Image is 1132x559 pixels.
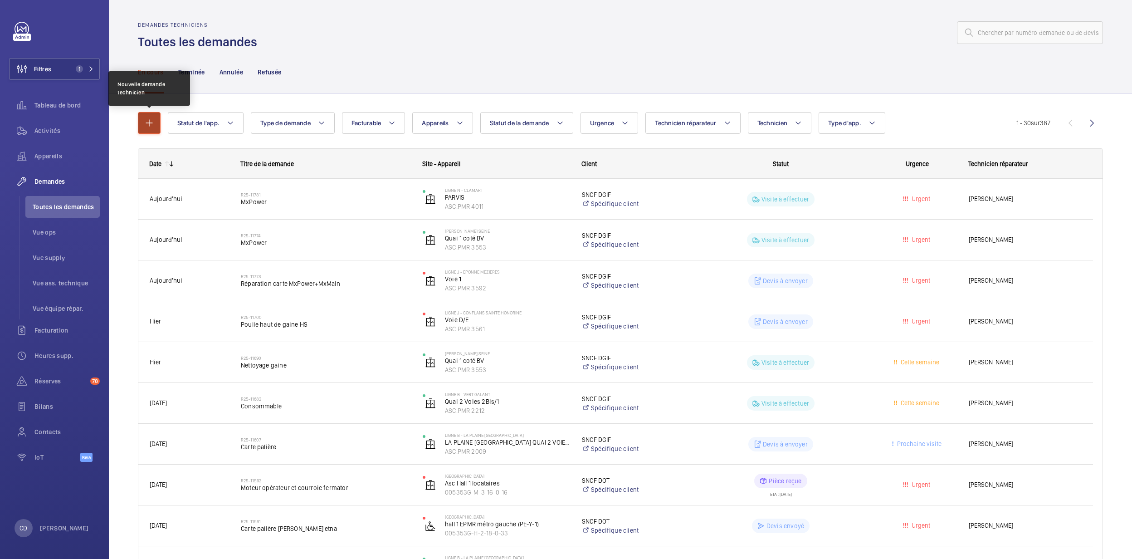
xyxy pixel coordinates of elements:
[910,522,930,529] span: Urgent
[582,526,684,535] a: Spécifique client
[590,119,615,127] span: Urgence
[582,231,684,240] p: SNCF DGIF
[770,488,792,496] div: ETA : [DATE]
[910,195,930,202] span: Urgent
[33,202,100,211] span: Toutes les demandes
[150,440,167,447] span: [DATE]
[425,194,436,205] img: elevator.svg
[490,119,549,127] span: Statut de la demande
[150,318,161,325] span: Hier
[763,440,808,449] p: Devis à envoyer
[241,197,411,206] span: MxPower
[957,21,1103,44] input: Chercher par numéro demande ou de devis
[582,444,684,453] a: Spécifique client
[425,480,436,490] img: elevator.svg
[445,202,570,211] p: ASC.PMR 4011
[34,453,80,462] span: IoT
[582,363,684,372] a: Spécifique client
[761,235,809,245] p: Visite à effectuer
[445,447,570,456] p: ASC.PMR 2009
[34,351,100,360] span: Heures supp.
[445,473,570,479] p: [GEOGRAPHIC_DATA]
[241,192,411,197] h2: R25-11781
[33,279,100,288] span: Vue ass. technique
[445,187,570,193] p: Ligne N - CLAMART
[445,392,570,397] p: LIGNE B - VERT GALANT
[581,112,639,134] button: Urgence
[582,394,684,403] p: SNCF DGIF
[138,68,164,77] p: En cours
[422,119,449,127] span: Appareils
[33,253,100,262] span: Vue supply
[445,275,570,284] p: Voie 1
[9,58,100,80] button: Filtres1
[251,112,335,134] button: Type de demande
[582,435,684,444] p: SNCF DGIF
[445,438,570,447] p: LA PLAINE [GEOGRAPHIC_DATA] QUAI 2 VOIE 2/2B
[412,112,473,134] button: Appareils
[906,160,929,167] span: Urgence
[910,277,930,284] span: Urgent
[241,437,411,442] h2: R25-11607
[241,524,411,533] span: Carte palière [PERSON_NAME] etna
[220,68,243,77] p: Annulée
[76,65,83,73] span: 1
[150,358,161,366] span: Hier
[445,193,570,202] p: PARVIS
[445,243,570,252] p: ASC.PMR 3553
[150,481,167,488] span: [DATE]
[150,522,167,529] span: [DATE]
[895,440,942,447] span: Prochaine visite
[582,476,684,485] p: SNCF DOT
[34,101,100,110] span: Tableau de bord
[1031,119,1040,127] span: sur
[445,351,570,356] p: [PERSON_NAME] SEINE
[150,195,182,202] span: Aujourd'hui
[445,365,570,374] p: ASC.PMR 3553
[761,195,809,204] p: Visite à effectuer
[445,520,570,529] p: hall 1 EPMR métro gauche (PE-Y-1)
[425,520,436,531] img: platform_lift.svg
[819,112,885,134] button: Type d'app.
[910,481,930,488] span: Urgent
[969,235,1082,245] span: [PERSON_NAME]
[445,529,570,538] p: 005353G-H-2-18-0-33
[241,355,411,361] h2: R25-11690
[260,119,311,127] span: Type de demande
[899,358,939,366] span: Cette semaine
[150,399,167,407] span: [DATE]
[90,378,100,385] span: 78
[34,177,100,186] span: Demandes
[138,22,263,28] h2: Demandes techniciens
[425,316,436,327] img: elevator.svg
[150,236,182,243] span: Aujourd'hui
[241,238,411,247] span: MxPower
[445,514,570,520] p: [GEOGRAPHIC_DATA]
[422,160,460,167] span: Site - Appareil
[34,152,100,161] span: Appareils
[177,119,220,127] span: Statut de l'app.
[1016,120,1050,126] span: 1 - 30 387
[425,439,436,450] img: elevator.svg
[761,399,809,408] p: Visite à effectuer
[241,361,411,370] span: Nettoyage gaine
[445,310,570,315] p: Ligne J - CONFLANS SAINTE HONORINE
[968,160,1028,167] span: Technicien réparateur
[769,476,801,485] p: Pièce reçue
[33,228,100,237] span: Vue ops
[582,190,684,199] p: SNCF DGIF
[241,274,411,279] h2: R25-11773
[241,279,411,288] span: Réparation carte MxPower+MxMain
[969,520,1082,531] span: [PERSON_NAME]
[480,112,573,134] button: Statut de la demande
[582,272,684,281] p: SNCF DGIF
[445,228,570,234] p: [PERSON_NAME] SEINE
[425,398,436,409] img: elevator.svg
[34,64,51,74] span: Filtres
[445,234,570,243] p: Quai 1 coté BV
[425,235,436,245] img: elevator.svg
[582,485,684,494] a: Spécifique client
[241,402,411,411] span: Consommable
[241,442,411,451] span: Carte palière
[969,480,1082,490] span: [PERSON_NAME]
